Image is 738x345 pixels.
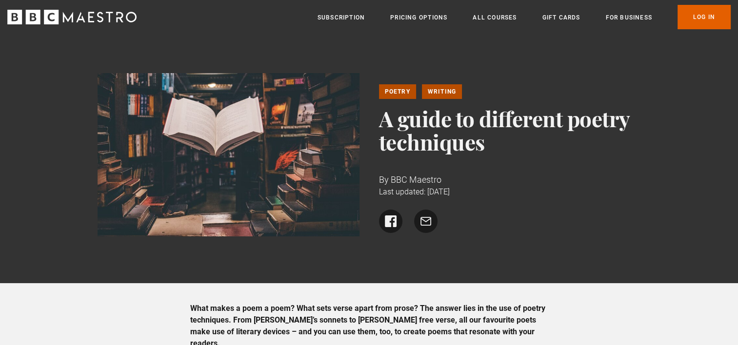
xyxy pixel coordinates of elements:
[379,174,389,185] span: By
[542,13,580,22] a: Gift Cards
[379,107,641,153] h1: A guide to different poetry techniques
[7,10,137,24] svg: BBC Maestro
[473,13,517,22] a: All Courses
[678,5,731,29] a: Log In
[318,5,731,29] nav: Primary
[422,84,462,99] a: Writing
[391,174,441,185] span: BBC Maestro
[98,73,359,236] img: book in the air at library
[379,84,416,99] a: Poetry
[318,13,365,22] a: Subscription
[379,187,450,196] time: Last updated: [DATE]
[390,13,447,22] a: Pricing Options
[605,13,652,22] a: For business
